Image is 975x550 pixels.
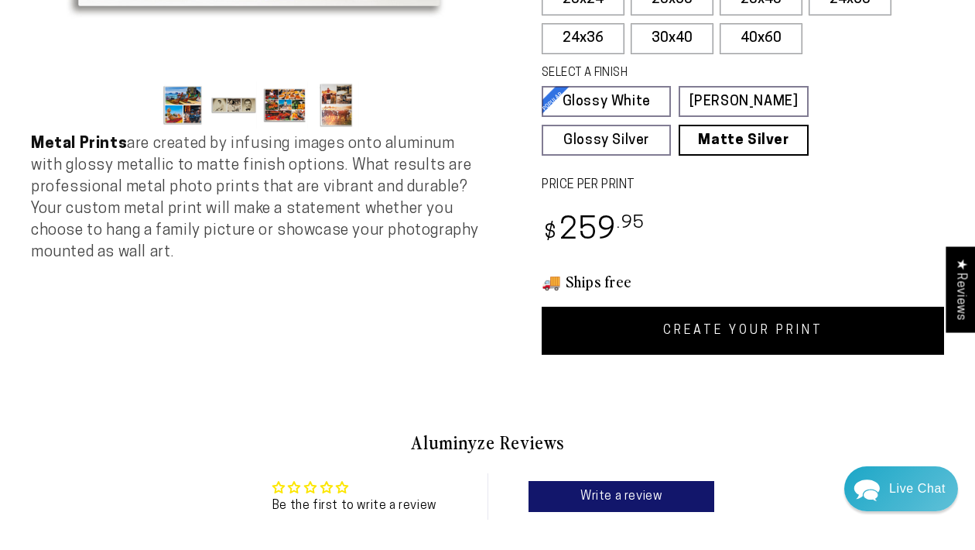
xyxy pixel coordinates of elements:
[210,81,257,129] button: Load image 2 in gallery view
[313,81,359,129] button: Load image 4 in gallery view
[679,125,808,156] a: Matte Silver
[272,497,436,514] div: Be the first to write a review
[679,86,808,117] a: [PERSON_NAME]
[542,307,944,355] a: CREATE YOUR PRINT
[844,466,958,511] div: Chat widget toggle
[631,23,713,54] label: 30x40
[542,86,671,117] a: Glossy White
[159,81,206,129] button: Load image 1 in gallery view
[542,271,944,291] h3: 🚚 Ships free
[544,223,557,244] span: $
[542,65,777,82] legend: SELECT A FINISH
[31,136,127,152] strong: Metal Prints
[43,429,932,455] h2: Aluminyze Reviews
[542,216,645,246] bdi: 259
[272,479,436,497] div: Average rating is 0.00 stars
[542,177,944,194] label: PRICE PER PRINT
[542,125,671,156] a: Glossy Silver
[720,23,802,54] label: 40x60
[31,136,479,260] span: are created by infusing images onto aluminum with glossy metallic to matte finish options. What r...
[946,246,975,332] div: Click to open Judge.me floating reviews tab
[617,215,645,232] sup: .95
[262,81,308,129] button: Load image 3 in gallery view
[542,23,624,54] label: 24x36
[529,481,714,512] a: Write a review
[889,466,946,511] div: Contact Us Directly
